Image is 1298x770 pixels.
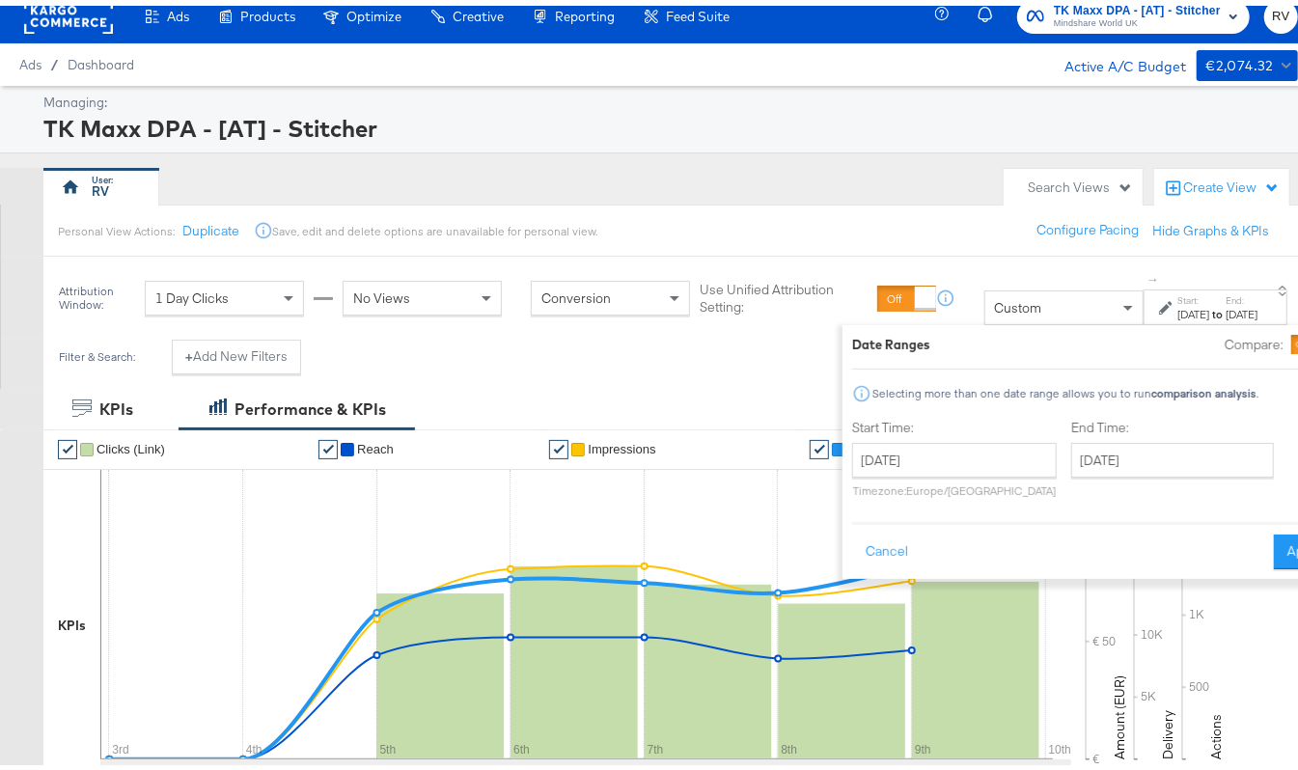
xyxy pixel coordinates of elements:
[852,413,1057,431] label: Start Time:
[43,88,1293,106] div: Managing:
[700,275,870,311] label: Use Unified Attribution Setting:
[1146,271,1164,278] span: ↑
[155,284,229,301] span: 1 Day Clicks
[58,611,86,629] div: KPIs
[1207,708,1225,754] text: Actions
[666,3,730,18] span: Feed Suite
[852,529,922,564] button: Cancel
[97,436,165,451] span: Clicks (Link)
[172,334,301,369] button: +Add New Filters
[58,344,136,358] div: Filter & Search:
[588,436,655,451] span: Impressions
[1209,301,1226,316] strong: to
[1226,289,1257,301] label: End:
[1023,207,1152,242] button: Configure Pacing
[1071,413,1282,431] label: End Time:
[852,478,1057,492] p: Timezone: Europe/[GEOGRAPHIC_DATA]
[1045,44,1187,73] div: Active A/C Budget
[1206,48,1275,72] div: €2,074.32
[555,3,615,18] span: Reporting
[58,279,135,306] div: Attribution Window:
[68,51,134,67] a: Dashboard
[1159,704,1176,754] text: Delivery
[1177,289,1209,301] label: Start:
[273,218,598,234] div: Save, edit and delete options are unavailable for personal view.
[19,51,41,67] span: Ads
[1028,173,1133,191] div: Search Views
[167,3,189,18] span: Ads
[346,3,401,18] span: Optimize
[1054,11,1221,26] span: Mindshare World UK
[541,284,611,301] span: Conversion
[235,393,386,415] div: Performance & KPIs
[1177,301,1209,316] div: [DATE]
[810,434,829,454] a: ✔
[357,436,394,451] span: Reach
[549,434,568,454] a: ✔
[1225,330,1284,348] label: Compare:
[99,393,133,415] div: KPIs
[182,216,239,234] button: Duplicate
[1152,216,1269,234] button: Hide Graphs & KPIs
[453,3,504,18] span: Creative
[871,381,1259,395] div: Selecting more than one date range allows you to run .
[318,434,338,454] a: ✔
[58,434,77,454] a: ✔
[1197,44,1298,75] button: €2,074.32
[995,293,1042,311] span: Custom
[41,51,68,67] span: /
[1226,301,1257,316] div: [DATE]
[93,177,110,195] div: RV
[1111,670,1128,754] text: Amount (EUR)
[353,284,410,301] span: No Views
[240,3,295,18] span: Products
[58,218,175,234] div: Personal View Actions:
[1183,173,1280,192] div: Create View
[1151,380,1257,395] strong: comparison analysis
[852,330,930,348] div: Date Ranges
[43,106,1293,139] div: TK Maxx DPA - [AT] - Stitcher
[185,342,193,360] strong: +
